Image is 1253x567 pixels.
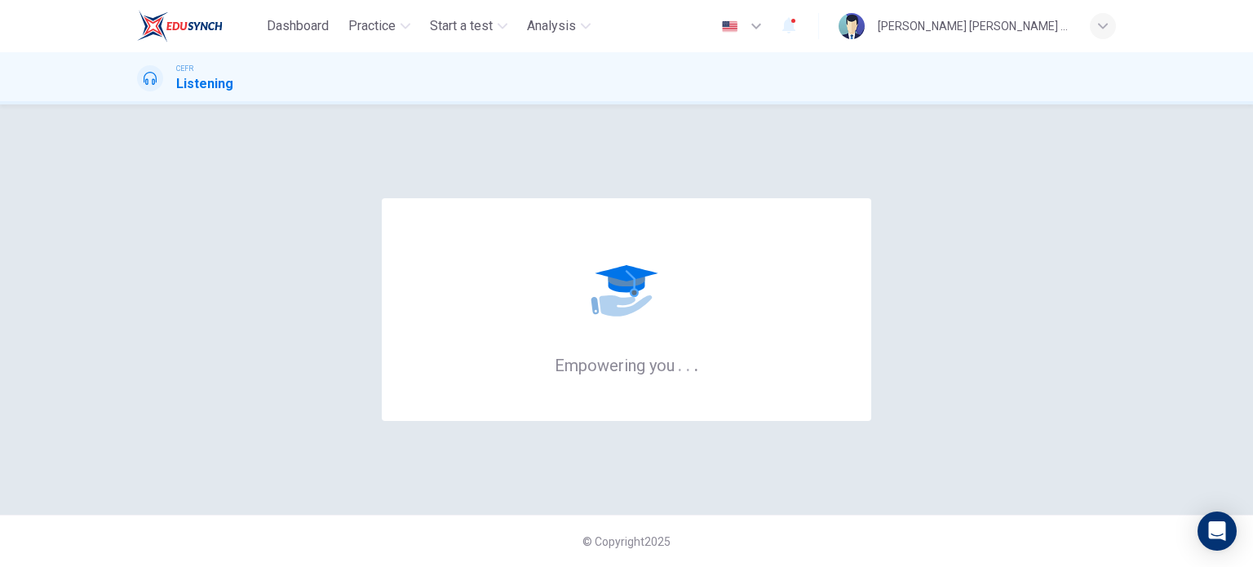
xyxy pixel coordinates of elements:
[176,63,193,74] span: CEFR
[137,10,260,42] a: EduSynch logo
[555,354,699,375] h6: Empowering you
[430,16,493,36] span: Start a test
[176,74,233,94] h1: Listening
[839,13,865,39] img: Profile picture
[348,16,396,36] span: Practice
[719,20,740,33] img: en
[527,16,576,36] span: Analysis
[685,350,691,377] h6: .
[582,535,671,548] span: © Copyright 2025
[137,10,223,42] img: EduSynch logo
[878,16,1070,36] div: [PERSON_NAME] [PERSON_NAME] ZAMRI
[520,11,597,41] button: Analysis
[693,350,699,377] h6: .
[1198,512,1237,551] div: Open Intercom Messenger
[423,11,514,41] button: Start a test
[342,11,417,41] button: Practice
[267,16,329,36] span: Dashboard
[260,11,335,41] button: Dashboard
[677,350,683,377] h6: .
